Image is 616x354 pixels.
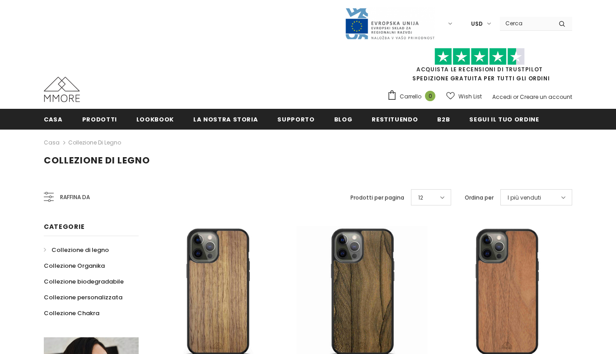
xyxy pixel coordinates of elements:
[44,309,99,317] span: Collezione Chakra
[44,305,99,321] a: Collezione Chakra
[416,65,543,73] a: Acquista le recensioni di TrustPilot
[193,115,258,124] span: La nostra storia
[471,19,483,28] span: USD
[44,137,60,148] a: Casa
[469,109,539,129] a: Segui il tuo ordine
[44,274,124,289] a: Collezione biodegradabile
[44,115,63,124] span: Casa
[334,109,353,129] a: Blog
[345,7,435,40] img: Javni Razpis
[44,109,63,129] a: Casa
[400,92,421,101] span: Carrello
[44,261,105,270] span: Collezione Organika
[425,91,435,101] span: 0
[513,93,518,101] span: or
[446,88,482,104] a: Wish List
[44,242,109,258] a: Collezione di legno
[193,109,258,129] a: La nostra storia
[68,139,121,146] a: Collezione di legno
[387,90,440,103] a: Carrello 0
[465,193,494,202] label: Ordina per
[520,93,572,101] a: Creare un account
[136,109,174,129] a: Lookbook
[44,277,124,286] span: Collezione biodegradabile
[372,115,418,124] span: Restituendo
[387,52,572,82] span: SPEDIZIONE GRATUITA PER TUTTI GLI ORDINI
[372,109,418,129] a: Restituendo
[500,17,552,30] input: Search Site
[508,193,541,202] span: I più venduti
[418,193,423,202] span: 12
[437,109,450,129] a: B2B
[334,115,353,124] span: Blog
[44,222,84,231] span: Categorie
[434,48,525,65] img: Fidati di Pilot Stars
[277,109,314,129] a: supporto
[277,115,314,124] span: supporto
[458,92,482,101] span: Wish List
[44,293,122,302] span: Collezione personalizzata
[492,93,512,101] a: Accedi
[44,258,105,274] a: Collezione Organika
[136,115,174,124] span: Lookbook
[82,109,117,129] a: Prodotti
[437,115,450,124] span: B2B
[44,154,150,167] span: Collezione di legno
[60,192,90,202] span: Raffina da
[44,289,122,305] a: Collezione personalizzata
[82,115,117,124] span: Prodotti
[469,115,539,124] span: Segui il tuo ordine
[345,19,435,27] a: Javni Razpis
[44,77,80,102] img: Casi MMORE
[51,246,109,254] span: Collezione di legno
[350,193,404,202] label: Prodotti per pagina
